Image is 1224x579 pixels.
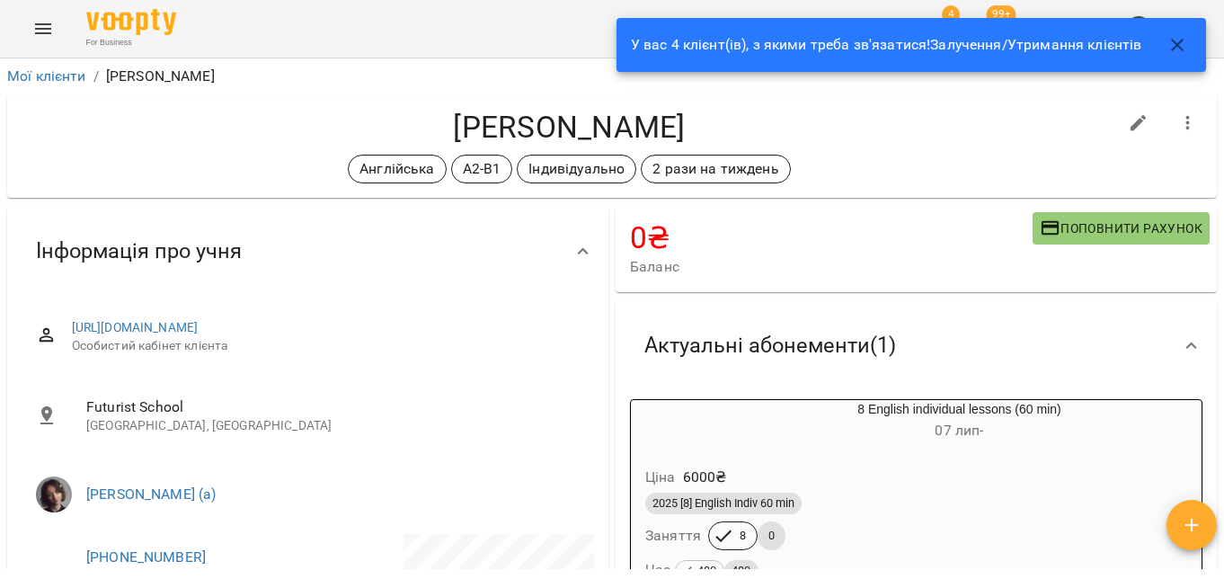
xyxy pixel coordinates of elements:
[645,495,802,512] span: 2025 [8] English Indiv 60 min
[451,155,513,183] div: А2-В1
[930,36,1141,53] a: Залучення/Утримання клієнтів
[645,523,701,548] h6: Заняття
[93,66,99,87] li: /
[86,485,217,503] a: [PERSON_NAME] (а)
[942,5,960,23] span: 4
[630,256,1033,278] span: Баланс
[1040,218,1202,239] span: Поповнити рахунок
[36,477,72,512] img: Громик Софія (а)
[7,205,608,298] div: Інформація про учня
[729,528,757,544] span: 8
[36,237,242,265] span: Інформація про учня
[641,155,791,183] div: 2 рази на тиждень
[631,400,717,443] div: 8 English individual lessons (60 min)
[7,67,86,85] a: Мої клієнти
[616,299,1217,392] div: Актуальні абонементи(1)
[86,9,176,35] img: Voopty Logo
[517,155,636,183] div: Індивідуально
[683,467,727,488] p: 6000 ₴
[72,337,580,355] span: Особистий кабінет клієнта
[463,158,501,180] p: А2-В1
[644,332,896,360] span: Актуальні абонементи ( 1 )
[987,5,1016,23] span: 99+
[348,155,446,183] div: Англійська
[359,158,434,180] p: Англійська
[22,109,1117,146] h4: [PERSON_NAME]
[935,422,983,439] span: 07 лип -
[86,548,206,566] a: [PHONE_NUMBER]
[22,7,65,50] button: Menu
[652,158,779,180] p: 2 рази на тиждень
[106,66,215,87] p: [PERSON_NAME]
[631,34,1142,56] p: У вас 4 клієнт(ів), з якими треба зв'язатися!
[758,528,785,544] span: 0
[86,396,580,418] span: Futurist School
[645,465,676,490] h6: Ціна
[1033,212,1210,245] button: Поповнити рахунок
[72,320,199,334] a: [URL][DOMAIN_NAME]
[7,66,1217,87] nav: breadcrumb
[528,158,625,180] p: Індивідуально
[86,37,176,49] span: For Business
[86,417,580,435] p: [GEOGRAPHIC_DATA], [GEOGRAPHIC_DATA]
[630,219,1033,256] h4: 0 ₴
[717,400,1202,443] div: 8 English individual lessons (60 min)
